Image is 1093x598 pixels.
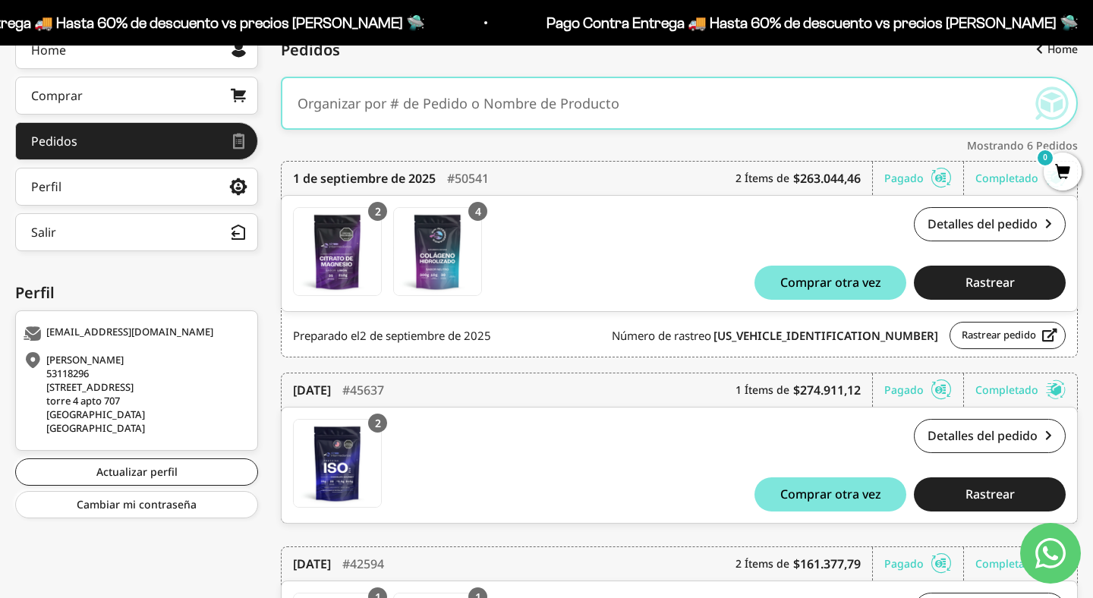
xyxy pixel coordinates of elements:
time: 2 de septiembre de 2025 [360,328,491,343]
span: Rastrear [965,276,1015,288]
a: Detalles del pedido [914,419,1066,453]
div: Perfil [15,282,258,304]
div: #42594 [342,547,384,581]
a: Citrato de Magnesio - Sabor Limón [293,207,382,296]
button: Salir [15,213,258,251]
div: Pagado [884,162,964,195]
div: #50541 [447,162,489,195]
button: Comprar otra vez [754,266,906,300]
div: Pedidos [31,135,77,147]
a: Colágeno Hidrolizado [393,207,482,296]
div: 2 [368,414,387,433]
a: Home [1025,36,1078,63]
div: 4 [468,202,487,221]
time: 1 de septiembre de 2025 [293,169,436,187]
a: Pedidos [15,122,258,160]
div: Home [31,44,66,56]
b: $263.044,46 [793,169,861,187]
mark: 0 [1036,149,1054,167]
a: 0 [1044,165,1082,181]
div: 1 Ítems de [735,373,873,407]
time: [DATE] [293,381,331,399]
button: Comprar otra vez [754,477,906,511]
span: Comprar otra vez [780,276,881,288]
div: Pagado [884,373,964,407]
div: Perfil [31,181,61,193]
input: Organizar por # de Pedido o Nombre de Producto [298,80,1016,126]
b: $274.911,12 [793,381,861,399]
button: Rastrear [914,477,1066,511]
div: Pagado [884,547,964,581]
strong: [US_VEHICLE_IDENTIFICATION_NUMBER] [713,328,938,343]
div: Completado [975,162,1066,195]
div: Salir [31,226,56,238]
div: 2 Ítems de [735,162,873,195]
img: Translation missing: es.Proteína Aislada ISO - Chocolate - Chocolate / 2 libras (910g) [294,420,381,507]
span: Pedidos [281,39,340,61]
b: $161.377,79 [793,555,861,573]
span: Rastrear [965,488,1015,500]
div: 2 [368,202,387,221]
button: Rastrear [914,266,1066,300]
a: Perfil [15,168,258,206]
div: #45637 [342,373,384,407]
a: Rastrear pedido [950,322,1066,349]
div: Comprar [31,90,83,102]
p: Pago Contra Entrega 🚚 Hasta 60% de descuento vs precios [PERSON_NAME] 🛸 [532,11,1064,35]
div: [EMAIL_ADDRESS][DOMAIN_NAME] [24,326,246,341]
div: Completado [975,373,1066,407]
time: [DATE] [293,555,331,573]
a: Home [15,31,258,69]
div: Mostrando 6 Pedidos [281,137,1078,153]
a: Detalles del pedido [914,207,1066,241]
div: Completado [975,547,1066,581]
div: 2 Ítems de [735,547,873,581]
img: Translation missing: es.Citrato de Magnesio - Sabor Limón [294,208,381,295]
a: Comprar [15,77,258,115]
a: Cambiar mi contraseña [15,491,258,518]
div: [PERSON_NAME] 53118296 [STREET_ADDRESS] torre 4 apto 707 [GEOGRAPHIC_DATA] [GEOGRAPHIC_DATA] [24,353,246,435]
span: Comprar otra vez [780,488,881,500]
a: Proteína Aislada ISO - Chocolate - Chocolate / 2 libras (910g) [293,419,382,508]
a: Actualizar perfil [15,458,258,486]
img: Translation missing: es.Colágeno Hidrolizado [394,208,481,295]
span: Preparado el [293,327,491,345]
span: Número de rastreo [612,327,938,345]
